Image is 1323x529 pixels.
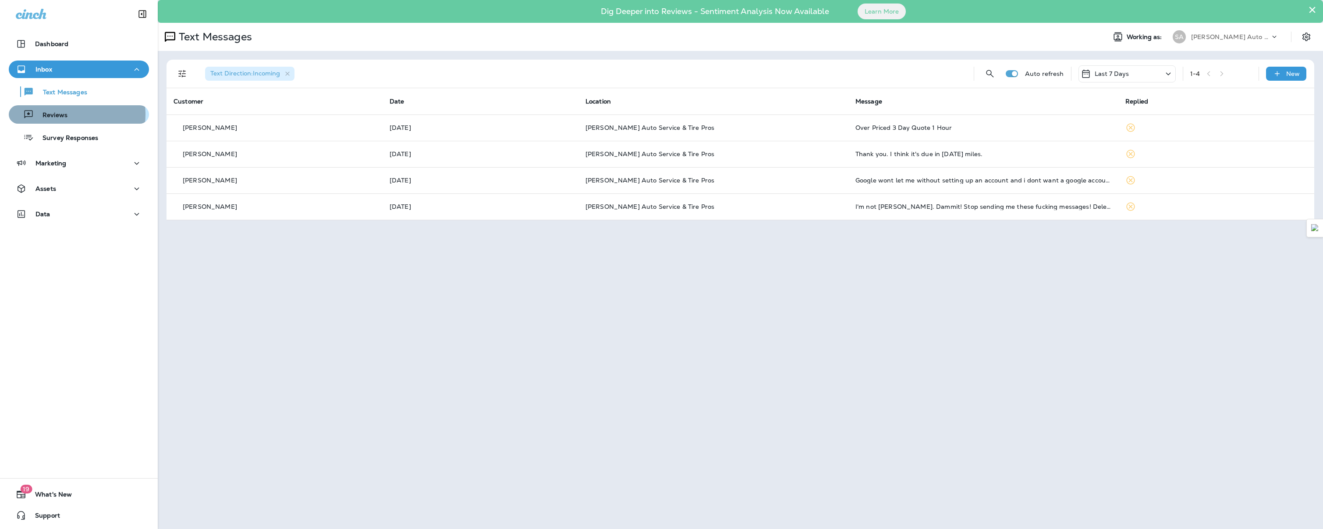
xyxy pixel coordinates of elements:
p: [PERSON_NAME] [183,124,237,131]
p: Oct 1, 2025 01:55 PM [390,203,571,210]
button: Settings [1298,29,1314,45]
button: Marketing [9,154,149,172]
p: Oct 2, 2025 01:55 PM [390,177,571,184]
div: Text Direction:Incoming [205,67,294,81]
span: What's New [26,491,72,501]
div: 1 - 4 [1190,70,1200,77]
span: Working as: [1127,33,1164,41]
div: Google wont let me without setting up an account and i dont want a google account [855,177,1111,184]
p: Inbox [35,66,52,73]
p: Oct 6, 2025 12:18 PM [390,124,571,131]
button: Text Messages [9,82,149,101]
span: [PERSON_NAME] Auto Service & Tire Pros [585,150,714,158]
p: [PERSON_NAME] Auto Service & Tire Pros [1191,33,1270,40]
p: Dig Deeper into Reviews - Sentiment Analysis Now Available [575,10,855,13]
button: Support [9,507,149,524]
p: [PERSON_NAME] [183,150,237,157]
button: Search Messages [981,65,999,82]
p: Text Messages [175,30,252,43]
span: Message [855,97,882,105]
button: 19What's New [9,486,149,503]
button: Collapse Sidebar [130,5,155,23]
p: Reviews [34,111,67,120]
button: Dashboard [9,35,149,53]
button: Reviews [9,105,149,124]
p: Survey Responses [34,134,98,143]
span: [PERSON_NAME] Auto Service & Tire Pros [585,203,714,211]
button: Learn More [858,4,906,19]
p: Text Messages [34,89,87,97]
button: Close [1308,3,1316,17]
p: Dashboard [35,40,68,47]
button: Filters [174,65,191,82]
span: Date [390,97,404,105]
button: Inbox [9,61,149,78]
span: [PERSON_NAME] Auto Service & Tire Pros [585,124,714,132]
p: New [1286,70,1300,77]
img: Detect Auto [1311,224,1319,232]
div: SA [1173,30,1186,43]
p: Oct 6, 2025 09:19 AM [390,150,571,157]
button: Assets [9,180,149,197]
p: Auto refresh [1025,70,1064,77]
button: Survey Responses [9,128,149,147]
div: Thank you. I think it's due in 1500 miles. [855,150,1111,157]
span: Customer [174,97,203,105]
div: I'm not David. Dammit! Stop sending me these fucking messages! Delete me! [855,203,1111,210]
span: Text Direction : Incoming [210,69,280,77]
span: Replied [1125,97,1148,105]
p: [PERSON_NAME] [183,177,237,184]
div: Over Priced 3 Day Quote 1 Hour [855,124,1111,131]
p: Last 7 Days [1095,70,1129,77]
button: Data [9,205,149,223]
p: Assets [35,185,56,192]
p: [PERSON_NAME] [183,203,237,210]
span: 19 [20,485,32,493]
p: Marketing [35,160,66,167]
span: Location [585,97,611,105]
p: Data [35,211,50,218]
span: [PERSON_NAME] Auto Service & Tire Pros [585,176,714,184]
span: Support [26,512,60,522]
